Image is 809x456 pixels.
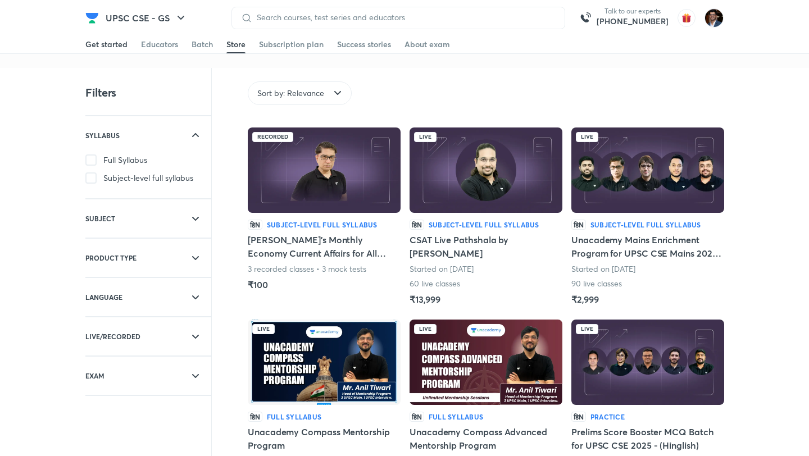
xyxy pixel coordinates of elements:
[590,412,625,422] h6: Practice
[103,172,193,184] span: Subject-level full syllabus
[85,85,116,100] h4: Filters
[85,11,99,25] img: Company Logo
[252,324,275,334] div: Live
[248,127,401,213] img: Batch Thumbnail
[85,252,137,263] h6: PRODUCT TYPE
[705,8,724,28] img: Amber Nigam
[226,35,246,53] a: Store
[192,39,213,50] div: Batch
[226,39,246,50] div: Store
[597,16,669,27] a: [PHONE_NUMBER]
[571,220,586,230] p: हिN
[192,35,213,53] a: Batch
[571,320,724,405] img: Batch Thumbnail
[571,293,599,306] h5: ₹2,999
[410,220,424,230] p: हिN
[678,9,696,27] img: avatar
[248,233,401,260] h5: [PERSON_NAME]’s Monthly Economy Current Affairs for All Competitive Exams
[404,39,450,50] div: About exam
[85,331,140,342] h6: LIVE/RECORDED
[252,13,556,22] input: Search courses, test series and educators
[141,39,178,50] div: Educators
[410,293,440,306] h5: ₹13,999
[337,35,391,53] a: Success stories
[597,7,669,16] p: Talk to our experts
[429,412,483,422] h6: Full Syllabus
[414,324,437,334] div: Live
[410,412,424,422] p: हिN
[429,220,539,230] h6: Subject-level full syllabus
[248,278,268,291] h5: ₹100
[85,370,104,381] h6: EXAM
[267,412,321,422] h6: Full Syllabus
[571,263,635,275] p: Started on [DATE]
[259,39,324,50] div: Subscription plan
[404,35,450,53] a: About exam
[410,278,461,289] p: 60 live classes
[85,213,115,224] h6: SUBJECT
[248,263,367,275] p: 3 recorded classes • 3 mock tests
[85,35,128,53] a: Get started
[248,220,262,230] p: हिN
[267,220,377,230] h6: Subject-level full syllabus
[410,263,474,275] p: Started on [DATE]
[257,88,324,99] span: Sort by: Relevance
[99,7,194,29] button: UPSC CSE - GS
[576,324,598,334] div: Live
[141,35,178,53] a: Educators
[414,132,437,142] div: Live
[337,39,391,50] div: Success stories
[248,425,401,452] h5: Unacademy Compass Mentorship Program
[571,425,724,452] h5: Prelims Score Booster MCQ Batch for UPSC CSE 2025 - (Hinglish)
[85,130,120,141] h6: SYLLABUS
[590,220,701,230] h6: Subject-level full syllabus
[252,132,293,142] div: Recorded
[410,233,562,260] h5: CSAT Live Pathshala by [PERSON_NAME]
[574,7,597,29] img: call-us
[259,35,324,53] a: Subscription plan
[85,291,122,303] h6: LANGUAGE
[576,132,598,142] div: Live
[410,127,562,213] img: Batch Thumbnail
[248,412,262,422] p: हिN
[410,320,562,405] img: Batch Thumbnail
[571,412,586,422] p: हिN
[85,39,128,50] div: Get started
[571,278,622,289] p: 90 live classes
[571,233,724,260] h5: Unacademy Mains Enrichment Program for UPSC CSE Mains 2025 (All - GS I, II, III, IV & Essay)
[248,320,401,405] img: Batch Thumbnail
[571,127,724,213] img: Batch Thumbnail
[410,425,562,452] h5: Unacademy Compass Advanced Mentorship Program
[103,154,147,166] span: Full Syllabus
